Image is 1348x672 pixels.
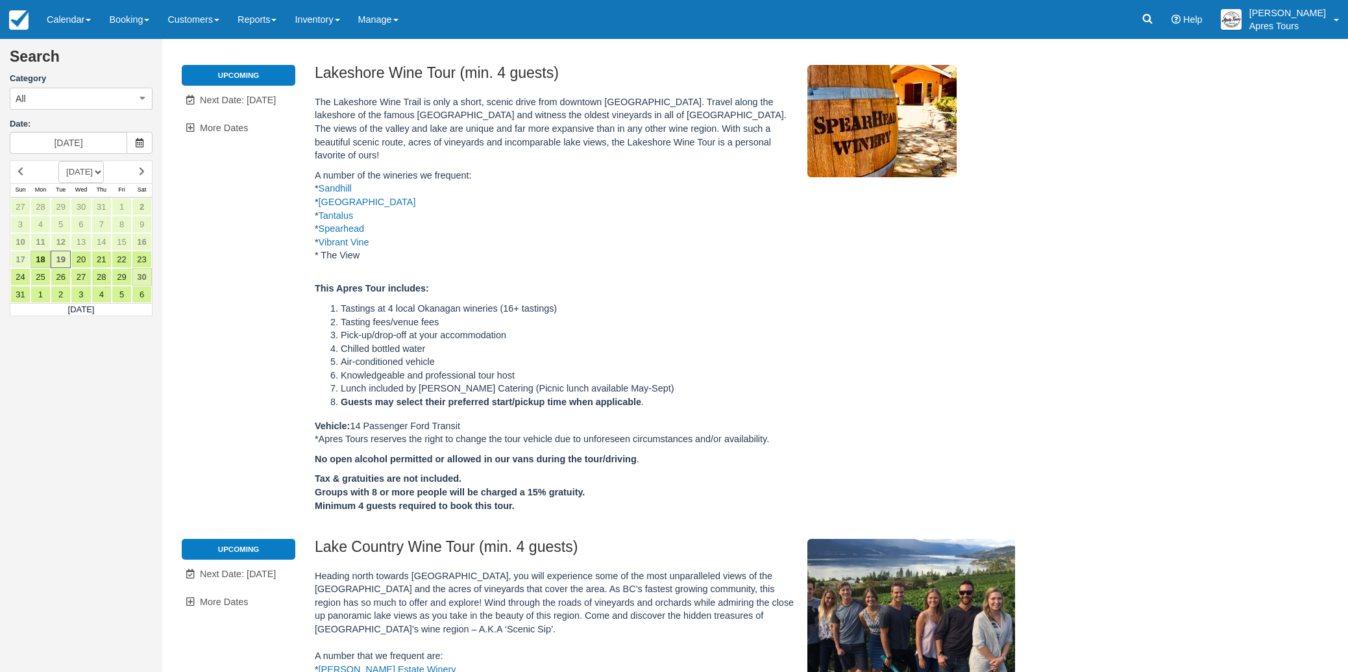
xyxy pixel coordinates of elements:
strong: Groups with 8 or more people will be charged a 15% gratuity. Minimum 4 guests required to book th... [315,487,585,511]
a: 29 [51,198,71,216]
a: Next Date: [DATE] [182,87,295,114]
a: 10 [10,233,31,251]
li: Tasting fees/venue fees [341,316,1039,329]
a: 8 [112,216,132,233]
li: Chilled bottled water [341,342,1039,356]
li: Upcoming [182,539,295,560]
li: Tastings at 4 local Okanagan wineries (16+ tastings) [341,302,1039,316]
a: 29 [112,268,132,286]
th: Mon [31,183,51,197]
p: The Lakeshore Wine Trail is only a short, scenic drive from downtown [GEOGRAPHIC_DATA]. Travel al... [315,95,1039,162]
th: Sat [132,183,152,197]
a: 12 [51,233,71,251]
a: [GEOGRAPHIC_DATA] [319,197,416,207]
p: A number of the wineries we frequent: * * * * * * The View [315,169,1039,262]
th: Tue [51,183,71,197]
span: More Dates [200,123,248,133]
li: . [341,395,1039,409]
a: 2 [51,286,71,303]
a: 28 [31,198,51,216]
a: 25 [31,268,51,286]
h2: Lake Country Wine Tour (min. 4 guests) [315,539,1039,563]
span: Next Date: [DATE] [200,569,276,579]
a: 23 [132,251,152,268]
a: Spearhead [319,223,364,234]
li: Knowledgeable and professional tour host [341,369,1039,382]
label: Date: [10,118,153,131]
strong: Guests may select their preferred start/pickup time when applicable [341,397,641,407]
a: 4 [31,216,51,233]
a: Next Date: [DATE] [182,561,295,588]
p: 14 Passenger Ford Transit *Apres Tours reserves the right to change the tour vehicle due to unfor... [315,419,1039,446]
a: 11 [31,233,51,251]
a: 21 [92,251,112,268]
a: 16 [132,233,152,251]
label: Category [10,73,153,85]
a: 24 [10,268,31,286]
strong: This Apres Tour includes: [315,283,429,293]
strong: Tax & gratuities are not included. [315,473,461,484]
a: 9 [132,216,152,233]
a: 14 [92,233,112,251]
th: Sun [10,183,31,197]
strong: No open alcohol permitted or allowed in our vans during the tour/driving [315,454,637,464]
span: Help [1183,14,1203,25]
i: Help [1171,15,1181,24]
th: Fri [112,183,132,197]
a: 17 [10,251,31,268]
a: 19 [51,251,71,268]
a: 2 [132,198,152,216]
a: 1 [112,198,132,216]
span: All [16,92,26,105]
a: 6 [132,286,152,303]
a: 22 [112,251,132,268]
a: Vibrant Vine [319,237,369,247]
p: . [315,453,1039,466]
a: 1 [31,286,51,303]
a: 31 [92,198,112,216]
a: Tantalus [319,210,354,221]
a: 3 [71,286,91,303]
a: 6 [71,216,91,233]
a: 5 [51,216,71,233]
img: M4-8 [807,65,957,177]
a: 26 [51,268,71,286]
li: Lunch included by [PERSON_NAME] Catering (Picnic lunch available May-Sept) [341,382,1039,395]
a: 13 [71,233,91,251]
strong: Vehicle: [315,421,350,431]
th: Thu [92,183,112,197]
span: More Dates [200,597,248,607]
a: 31 [10,286,31,303]
a: 7 [92,216,112,233]
a: 18 [31,251,51,268]
img: A1 [1221,9,1242,30]
img: checkfront-main-nav-mini-logo.png [9,10,29,30]
td: [DATE] [10,303,153,316]
a: 27 [10,198,31,216]
span: Next Date: [DATE] [200,95,276,105]
li: Upcoming [182,65,295,86]
p: Apres Tours [1249,19,1326,32]
a: Sandhill [319,183,352,193]
li: Air-conditioned vehicle [341,355,1039,369]
p: [PERSON_NAME] [1249,6,1326,19]
li: Pick-up/drop-off at your accommodation [341,329,1039,342]
th: Wed [71,183,91,197]
button: All [10,88,153,110]
h2: Lakeshore Wine Tour (min. 4 guests) [315,65,1039,89]
a: 4 [92,286,112,303]
a: 30 [132,268,152,286]
a: 27 [71,268,91,286]
a: 15 [112,233,132,251]
a: 28 [92,268,112,286]
a: 30 [71,198,91,216]
a: 3 [10,216,31,233]
h2: Search [10,49,153,73]
a: 5 [112,286,132,303]
a: 20 [71,251,91,268]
